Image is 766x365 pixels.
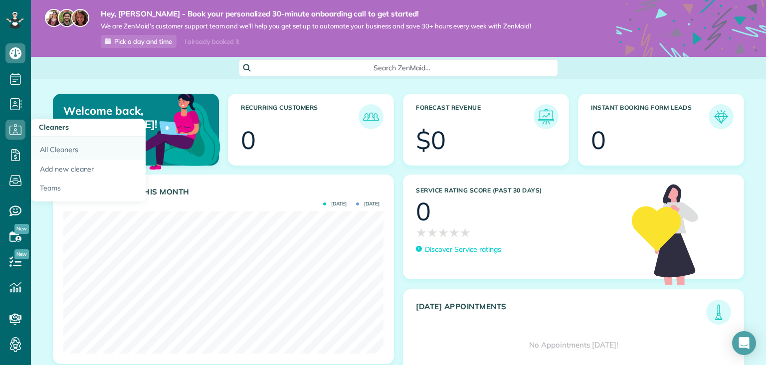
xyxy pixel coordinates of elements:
[31,137,146,160] a: All Cleaners
[416,302,706,325] h3: [DATE] Appointments
[425,244,501,255] p: Discover Service ratings
[66,187,383,196] h3: Actual Revenue this month
[31,160,146,179] a: Add new cleaner
[101,22,531,30] span: We are ZenMaid’s customer support team and we’ll help you get set up to automate your business an...
[14,249,29,259] span: New
[31,179,146,201] a: Teams
[45,9,63,27] img: maria-72a9807cf96188c08ef61303f053569d2e2a8a1cde33d635c8a3ac13582a053d.jpg
[14,224,29,234] span: New
[241,128,256,153] div: 0
[416,187,622,194] h3: Service Rating score (past 30 days)
[591,104,709,129] h3: Instant Booking Form Leads
[101,35,177,48] a: Pick a day and time
[241,104,359,129] h3: Recurring Customers
[460,224,471,241] span: ★
[416,104,534,129] h3: Forecast Revenue
[536,107,556,127] img: icon_forecast_revenue-8c13a41c7ed35a8dcfafea3cbb826a0462acb37728057bba2d056411b612bbbe.png
[416,224,427,241] span: ★
[39,123,69,132] span: Cleaners
[416,128,446,153] div: $0
[709,302,729,322] img: icon_todays_appointments-901f7ab196bb0bea1936b74009e4eb5ffbc2d2711fa7634e0d609ed5ef32b18b.png
[114,37,172,45] span: Pick a day and time
[126,82,222,179] img: dashboard_welcome-42a62b7d889689a78055ac9021e634bf52bae3f8056760290aed330b23ab8690.png
[101,9,531,19] strong: Hey, [PERSON_NAME] - Book your personalized 30-minute onboarding call to get started!
[179,35,245,48] div: I already booked it
[591,128,606,153] div: 0
[63,104,165,131] p: Welcome back, [PERSON_NAME]!
[71,9,89,27] img: michelle-19f622bdf1676172e81f8f8fba1fb50e276960ebfe0243fe18214015130c80e4.jpg
[438,224,449,241] span: ★
[732,331,756,355] div: Open Intercom Messenger
[323,201,347,206] span: [DATE]
[427,224,438,241] span: ★
[416,199,431,224] div: 0
[58,9,76,27] img: jorge-587dff0eeaa6aab1f244e6dc62b8924c3b6ad411094392a53c71c6c4a576187d.jpg
[449,224,460,241] span: ★
[361,107,381,127] img: icon_recurring_customers-cf858462ba22bcd05b5a5880d41d6543d210077de5bb9ebc9590e49fd87d84ed.png
[416,244,501,255] a: Discover Service ratings
[356,201,380,206] span: [DATE]
[711,107,731,127] img: icon_form_leads-04211a6a04a5b2264e4ee56bc0799ec3eb69b7e499cbb523a139df1d13a81ae0.png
